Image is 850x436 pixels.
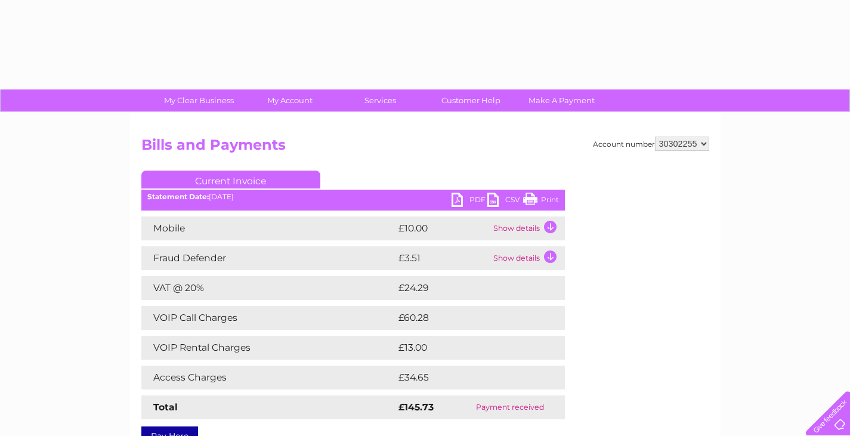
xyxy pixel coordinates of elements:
a: Make A Payment [512,89,611,112]
td: VAT @ 20% [141,276,395,300]
td: £3.51 [395,246,490,270]
td: VOIP Rental Charges [141,336,395,360]
b: Statement Date: [147,192,209,201]
a: PDF [452,193,487,210]
td: Access Charges [141,366,395,389]
td: Mobile [141,217,395,240]
td: Payment received [456,395,564,419]
div: [DATE] [141,193,565,201]
h2: Bills and Payments [141,137,709,159]
strong: £145.73 [398,401,434,413]
td: VOIP Call Charges [141,306,395,330]
a: My Account [240,89,339,112]
td: Show details [490,246,565,270]
a: My Clear Business [150,89,248,112]
strong: Total [153,401,178,413]
div: Account number [593,137,709,151]
a: Customer Help [422,89,520,112]
td: £34.65 [395,366,541,389]
a: Current Invoice [141,171,320,188]
td: Fraud Defender [141,246,395,270]
td: Show details [490,217,565,240]
a: Services [331,89,429,112]
td: £60.28 [395,306,541,330]
a: CSV [487,193,523,210]
a: Print [523,193,559,210]
td: £13.00 [395,336,540,360]
td: £10.00 [395,217,490,240]
td: £24.29 [395,276,541,300]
